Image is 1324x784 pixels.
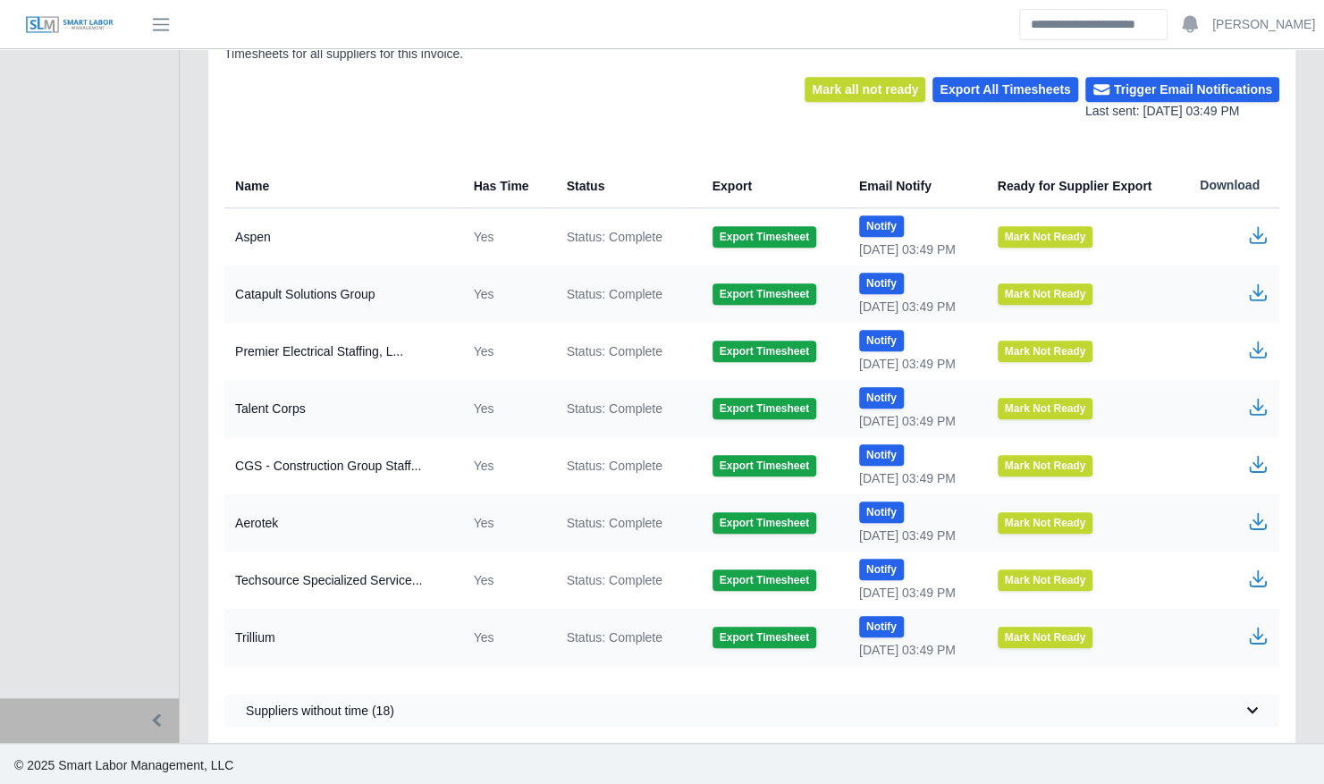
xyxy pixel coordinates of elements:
[552,164,698,208] th: Status
[859,298,969,316] div: [DATE] 03:49 PM
[460,552,552,609] td: Yes
[998,512,1093,534] button: Mark Not Ready
[14,758,233,772] span: © 2025 Smart Labor Management, LLC
[460,437,552,494] td: Yes
[859,240,969,258] div: [DATE] 03:49 PM
[460,164,552,208] th: Has Time
[998,627,1093,648] button: Mark Not Ready
[460,494,552,552] td: Yes
[1019,9,1168,40] input: Search
[224,552,460,609] td: Techsource Specialized Service...
[567,457,662,475] span: Status: Complete
[713,455,816,476] button: Export Timesheet
[713,569,816,591] button: Export Timesheet
[859,616,904,637] button: Notify
[998,455,1093,476] button: Mark Not Ready
[567,285,662,303] span: Status: Complete
[224,164,460,208] th: Name
[845,164,983,208] th: Email Notify
[224,695,1279,727] button: Suppliers without time (18)
[567,628,662,646] span: Status: Complete
[224,266,460,323] td: Catapult Solutions Group
[567,228,662,246] span: Status: Complete
[998,341,1093,362] button: Mark Not Ready
[859,559,904,580] button: Notify
[567,400,662,417] span: Status: Complete
[1185,164,1279,208] th: Download
[998,398,1093,419] button: Mark Not Ready
[713,226,816,248] button: Export Timesheet
[859,469,969,487] div: [DATE] 03:49 PM
[1085,102,1279,121] div: Last sent: [DATE] 03:49 PM
[713,627,816,648] button: Export Timesheet
[224,323,460,380] td: Premier Electrical Staffing, L...
[998,283,1093,305] button: Mark Not Ready
[698,164,845,208] th: Export
[859,641,969,659] div: [DATE] 03:49 PM
[859,355,969,373] div: [DATE] 03:49 PM
[859,444,904,466] button: Notify
[859,387,904,409] button: Notify
[567,571,662,589] span: Status: Complete
[859,330,904,351] button: Notify
[713,283,816,305] button: Export Timesheet
[998,226,1093,248] button: Mark Not Ready
[224,208,460,266] td: Aspen
[224,380,460,437] td: Talent Corps
[246,702,394,720] span: Suppliers without time (18)
[224,609,460,666] td: Trillium
[460,208,552,266] td: Yes
[567,342,662,360] span: Status: Complete
[713,398,816,419] button: Export Timesheet
[859,527,969,544] div: [DATE] 03:49 PM
[805,77,925,102] button: Mark all not ready
[859,273,904,294] button: Notify
[460,266,552,323] td: Yes
[932,77,1077,102] button: Export All Timesheets
[460,380,552,437] td: Yes
[859,584,969,602] div: [DATE] 03:49 PM
[859,412,969,430] div: [DATE] 03:49 PM
[713,512,816,534] button: Export Timesheet
[713,341,816,362] button: Export Timesheet
[859,215,904,237] button: Notify
[983,164,1185,208] th: Ready for Supplier Export
[1212,15,1315,34] a: [PERSON_NAME]
[1085,77,1279,102] button: Trigger Email Notifications
[460,323,552,380] td: Yes
[224,45,463,63] p: Timesheets for all suppliers for this invoice.
[224,437,460,494] td: CGS - Construction Group Staff...
[224,494,460,552] td: Aerotek
[859,502,904,523] button: Notify
[567,514,662,532] span: Status: Complete
[25,15,114,35] img: SLM Logo
[998,569,1093,591] button: Mark Not Ready
[460,609,552,666] td: Yes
